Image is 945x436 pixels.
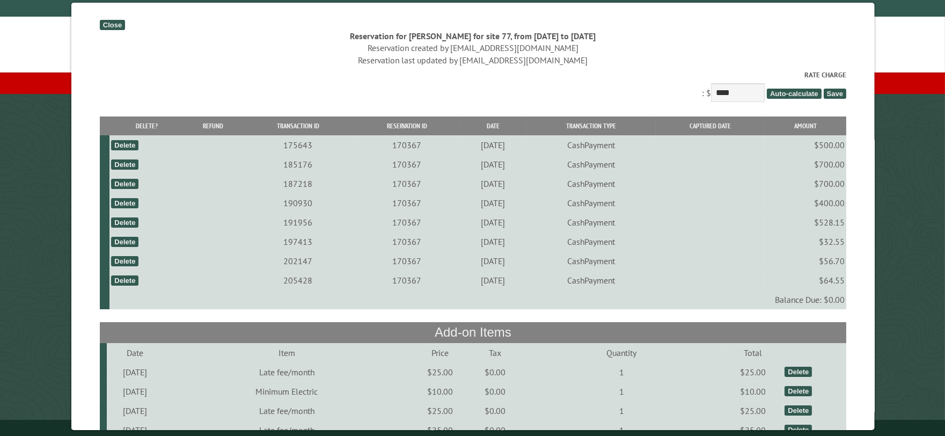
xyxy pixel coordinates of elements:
td: 170367 [353,232,459,251]
td: [DATE] [459,213,525,232]
td: [DATE] [459,155,525,174]
div: Delete [111,217,138,228]
td: 190930 [241,193,353,213]
div: : $ [99,70,846,105]
th: Delete? [109,117,183,135]
td: $10.00 [723,382,783,401]
td: Balance Due: $0.00 [109,290,846,309]
th: Reservation ID [353,117,459,135]
td: 191956 [241,213,353,232]
td: Minimum Electric [163,382,409,401]
th: Refund [183,117,241,135]
td: 175643 [241,135,353,155]
div: Delete [111,237,138,247]
th: Transaction Type [526,117,655,135]
div: Delete [784,425,811,435]
td: 1 [519,401,722,420]
td: 170367 [353,271,459,290]
div: Delete [784,405,811,416]
td: $500.00 [764,135,846,155]
th: Date [459,117,525,135]
td: 170367 [353,135,459,155]
td: CashPayment [526,251,655,271]
td: [DATE] [106,401,163,420]
td: 1 [519,362,722,382]
small: © Campground Commander LLC. All rights reserved. [412,424,533,431]
div: Reservation created by [EMAIL_ADDRESS][DOMAIN_NAME] [99,42,846,54]
td: Late fee/month [163,401,409,420]
td: $400.00 [764,193,846,213]
td: 202147 [241,251,353,271]
div: Delete [111,179,138,189]
td: 197413 [241,232,353,251]
td: $0.00 [470,362,519,382]
td: [DATE] [106,382,163,401]
td: [DATE] [459,174,525,193]
td: $10.00 [410,382,470,401]
td: 1 [519,382,722,401]
td: $0.00 [470,382,519,401]
td: $700.00 [764,174,846,193]
th: Add-on Items [99,322,846,343]
th: Transaction ID [241,117,353,135]
td: [DATE] [459,271,525,290]
div: Delete [111,256,138,266]
td: CashPayment [526,271,655,290]
td: Date [106,343,163,362]
td: 187218 [241,174,353,193]
div: Delete [784,367,811,377]
td: [DATE] [459,251,525,271]
td: [DATE] [106,362,163,382]
td: Price [410,343,470,362]
div: Close [99,20,124,30]
div: Reservation for [PERSON_NAME] for site 77, from [DATE] to [DATE] [99,30,846,42]
div: Delete [111,159,138,170]
td: 205428 [241,271,353,290]
td: [DATE] [459,135,525,155]
td: Quantity [519,343,722,362]
label: Rate Charge [99,70,846,80]
td: 185176 [241,155,353,174]
th: Captured Date [655,117,764,135]
td: [DATE] [459,193,525,213]
td: 170367 [353,174,459,193]
td: $25.00 [723,362,783,382]
td: $56.70 [764,251,846,271]
td: CashPayment [526,213,655,232]
td: Item [163,343,409,362]
td: CashPayment [526,155,655,174]
td: $700.00 [764,155,846,174]
div: Delete [111,275,138,286]
td: [DATE] [459,232,525,251]
td: CashPayment [526,135,655,155]
td: 170367 [353,251,459,271]
td: Tax [470,343,519,362]
td: $32.55 [764,232,846,251]
div: Reservation last updated by [EMAIL_ADDRESS][DOMAIN_NAME] [99,54,846,66]
div: Delete [111,140,138,150]
td: $0.00 [470,401,519,420]
td: 170367 [353,193,459,213]
div: Delete [784,386,811,396]
td: $25.00 [723,401,783,420]
td: $64.55 [764,271,846,290]
td: Late fee/month [163,362,409,382]
th: Amount [764,117,846,135]
td: CashPayment [526,232,655,251]
span: Save [823,89,846,99]
td: $25.00 [410,401,470,420]
div: Delete [111,198,138,208]
td: $25.00 [410,362,470,382]
td: CashPayment [526,193,655,213]
td: $528.15 [764,213,846,232]
td: 170367 [353,213,459,232]
td: CashPayment [526,174,655,193]
span: Auto-calculate [766,89,821,99]
td: Total [723,343,783,362]
td: 170367 [353,155,459,174]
